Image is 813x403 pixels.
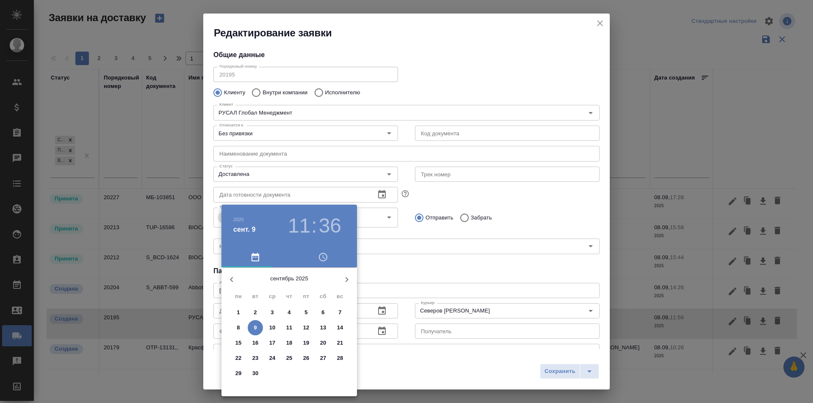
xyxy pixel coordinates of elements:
button: 24 [265,351,280,366]
p: 13 [320,323,326,332]
button: 14 [332,320,348,335]
button: 3 [265,305,280,320]
p: 21 [337,339,343,347]
p: 23 [252,354,259,362]
p: 4 [288,308,290,317]
p: сентябрь 2025 [242,274,337,283]
button: 15 [231,335,246,351]
p: 20 [320,339,326,347]
button: 11 [282,320,297,335]
button: 11 [288,214,310,238]
p: 3 [271,308,274,317]
p: 25 [286,354,293,362]
button: 12 [299,320,314,335]
span: пт [299,292,314,301]
p: 18 [286,339,293,347]
button: 27 [315,351,331,366]
button: сент. 9 [233,225,256,235]
p: 26 [303,354,310,362]
button: 30 [248,366,263,381]
button: 36 [319,214,341,238]
p: 11 [286,323,293,332]
button: 8 [231,320,246,335]
p: 28 [337,354,343,362]
p: 24 [269,354,276,362]
p: 22 [235,354,242,362]
p: 12 [303,323,310,332]
button: 20 [315,335,331,351]
span: ср [265,292,280,301]
h3: : [311,214,317,238]
p: 2 [254,308,257,317]
p: 15 [235,339,242,347]
p: 19 [303,339,310,347]
p: 9 [254,323,257,332]
p: 17 [269,339,276,347]
button: 22 [231,351,246,366]
button: 2 [248,305,263,320]
p: 30 [252,369,259,378]
p: 27 [320,354,326,362]
p: 1 [237,308,240,317]
button: 5 [299,305,314,320]
p: 14 [337,323,343,332]
p: 10 [269,323,276,332]
button: 18 [282,335,297,351]
button: 25 [282,351,297,366]
p: 5 [304,308,307,317]
button: 28 [332,351,348,366]
button: 6 [315,305,331,320]
button: 9 [248,320,263,335]
p: 6 [321,308,324,317]
button: 23 [248,351,263,366]
button: 7 [332,305,348,320]
span: сб [315,292,331,301]
button: 1 [231,305,246,320]
p: 29 [235,369,242,378]
p: 8 [237,323,240,332]
span: вс [332,292,348,301]
button: 4 [282,305,297,320]
span: пн [231,292,246,301]
button: 13 [315,320,331,335]
button: 21 [332,335,348,351]
button: 16 [248,335,263,351]
p: 7 [338,308,341,317]
button: 2025 [233,217,244,222]
span: чт [282,292,297,301]
button: 10 [265,320,280,335]
p: 16 [252,339,259,347]
button: 26 [299,351,314,366]
button: 19 [299,335,314,351]
span: вт [248,292,263,301]
button: 29 [231,366,246,381]
button: 17 [265,335,280,351]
